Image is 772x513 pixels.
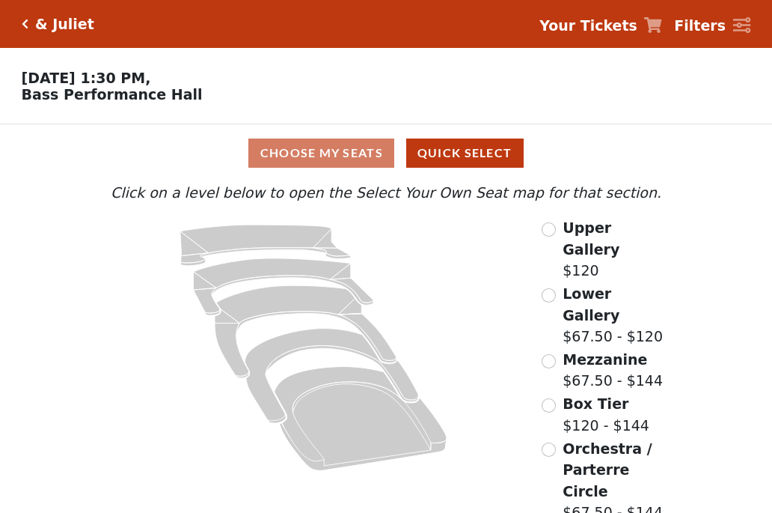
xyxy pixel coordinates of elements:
[674,15,750,37] a: Filters
[180,225,351,266] path: Upper Gallery - Seats Available: 152
[563,285,619,324] span: Lower Gallery
[275,367,447,471] path: Orchestra / Parterre Circle - Seats Available: 33
[406,139,524,168] button: Quick Select
[563,349,663,392] label: $67.50 - $144
[563,395,628,412] span: Box Tier
[539,17,637,34] strong: Your Tickets
[22,19,28,29] a: Click here to go back to filters
[563,440,652,500] span: Orchestra / Parterre Circle
[563,351,647,368] span: Mezzanine
[539,15,662,37] a: Your Tickets
[563,217,665,282] label: $120
[107,182,665,204] p: Click on a level below to open the Select Your Own Seat map for that section.
[194,258,374,315] path: Lower Gallery - Seats Available: 63
[563,283,665,347] label: $67.50 - $120
[674,17,726,34] strong: Filters
[563,219,619,258] span: Upper Gallery
[563,393,649,436] label: $120 - $144
[35,16,94,33] h5: & Juliet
